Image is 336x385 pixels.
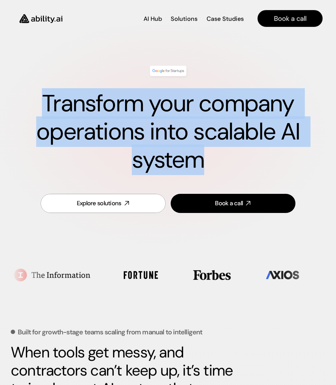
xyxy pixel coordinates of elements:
[41,194,166,213] a: Explore solutions
[144,13,162,24] a: AI Hub
[171,15,198,23] p: Solutions
[215,199,243,208] div: Book a call
[274,14,306,23] p: Book a call
[258,10,323,27] a: Book a call
[77,199,121,208] div: Explore solutions
[24,90,312,174] h1: Transform your company operations into scalable AI system
[171,194,296,213] a: Book a call
[206,13,244,24] a: Case Studies
[171,13,198,24] a: Solutions
[144,15,162,23] p: AI Hub
[18,329,203,335] p: Built for growth-stage teams scaling from manual to intelligent
[207,15,244,23] p: Case Studies
[72,10,323,27] nav: Main navigation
